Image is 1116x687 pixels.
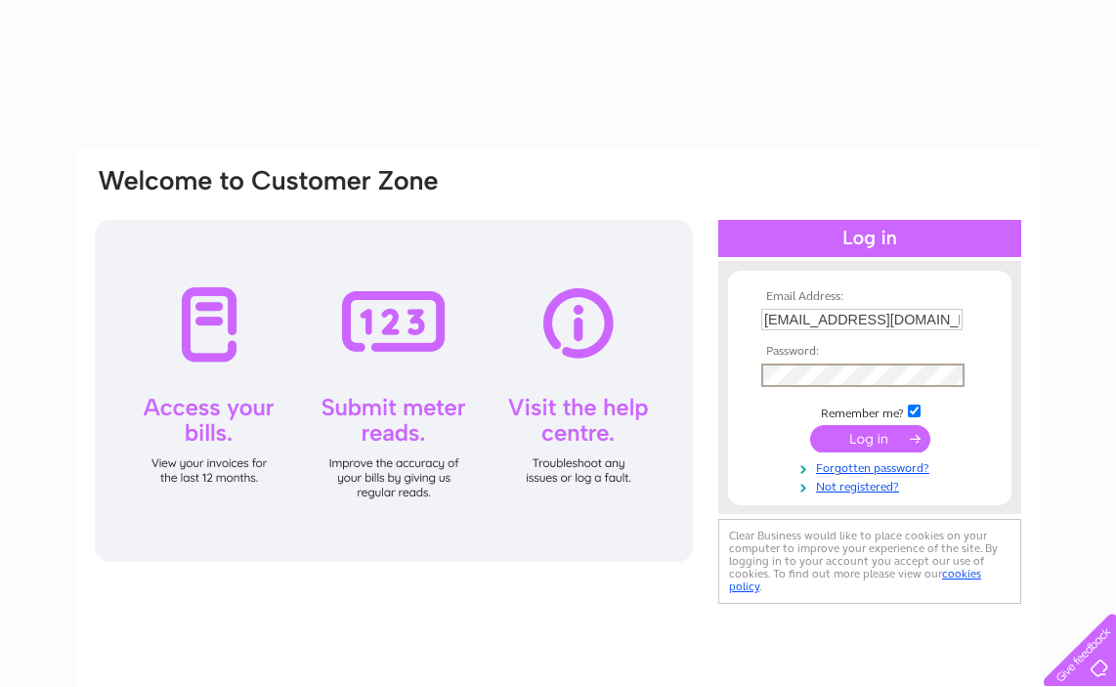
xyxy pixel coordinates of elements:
a: Not registered? [761,476,983,494]
input: Submit [810,425,930,452]
th: Password: [756,345,983,359]
a: cookies policy [729,567,981,593]
a: Forgotten password? [761,457,983,476]
div: Clear Business would like to place cookies on your computer to improve your experience of the sit... [718,519,1021,604]
td: Remember me? [756,402,983,421]
th: Email Address: [756,290,983,304]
